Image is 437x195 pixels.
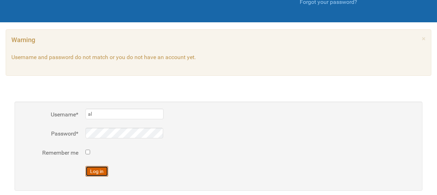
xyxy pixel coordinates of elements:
[22,110,78,119] label: Username
[22,149,78,157] label: Remember me
[11,53,426,62] p: Username and password do not match or you do not have an account yet.
[422,35,426,42] a: ×
[85,166,108,177] button: Log in
[11,35,426,45] h4: Warning
[22,130,78,138] label: Password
